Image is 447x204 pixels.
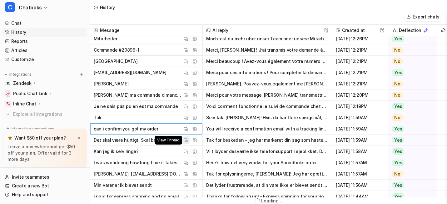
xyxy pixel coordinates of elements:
[7,144,82,162] p: Leave a review and get $50 off your plan. Offer valid for 3 more days.
[388,168,433,180] button: No
[13,90,47,97] p: Public Chat Link
[6,81,10,85] img: Zendesk
[13,101,36,107] p: Inline Chat
[392,182,404,188] span: Yes
[2,55,87,64] a: Customize
[2,37,87,46] a: Reports
[13,80,32,86] p: Zendesk
[206,89,328,101] button: Merci pour votre message. [PERSON_NAME] transmettre votre demande à un agent afin qu’il puisse vé...
[388,78,433,89] button: No
[388,112,433,123] button: No
[335,25,385,36] span: Created at
[92,25,200,36] span: Message
[335,191,385,202] span: [DATE] 11:44AM
[335,168,385,180] span: [DATE] 11:57AM
[206,101,328,112] button: Voici comment fonctionne le suivi de commande chez SOUNDBOKS : - Dès que nous expédions votre com...
[335,44,385,56] span: [DATE] 12:21PM
[388,180,433,191] button: Yes
[206,123,328,135] button: You will receive a confirmation email with a tracking link as soon as we ship your order. If you ...
[94,33,117,44] p: Mitarbeiter
[94,180,152,191] p: Min varer er ik blevet sendt
[388,146,433,157] button: Yes
[335,67,385,78] span: [DATE] 12:21PM
[392,137,404,143] span: Yes
[206,78,328,89] button: [PERSON_NAME]. Pouvez-vous également me [PERSON_NAME] : - Votre adresse e-mail utilisée pour la c...
[392,126,404,132] span: Yes
[206,146,328,157] button: Vi tilbyder desværre ikke telefonsupport i øjeblikket. Du vil blive kontaktet af en medarbejder p...
[392,92,403,98] span: No
[206,135,328,146] button: Tak for beskeden – jeg har markeret din sag som hasteopgave og givet besked om, at du skal bruge ...
[2,190,87,199] a: Help and support
[5,2,15,12] span: C
[392,148,404,155] span: Yes
[335,157,385,168] span: [DATE] 11:57AM
[205,25,329,36] span: AI reply
[2,19,87,28] a: Chat
[206,67,328,78] button: Merci pour ces informations ! Pour compléter la demande, pouvez-vous me préciser : - Le pays de l...
[392,58,403,64] span: No
[2,46,87,55] a: Articles
[335,78,385,89] span: [DATE] 12:21PM
[388,191,433,202] button: Yes
[5,111,11,117] img: explore all integrations
[4,72,8,77] img: expand menu
[94,112,102,123] p: Tak
[13,109,85,119] span: Explore all integrations
[6,102,10,106] img: Inline Chat
[335,33,385,44] span: [DATE] 12:26PM
[392,193,404,200] span: Yes
[94,89,182,101] p: [PERSON_NAME] ma commande dimanche mais je n'ai pas reçu le 2ème mail de suivi de commande
[2,71,33,78] button: Integrations
[388,157,433,168] button: Yes
[2,181,87,190] a: Create a new Bot
[335,135,385,146] span: [DATE] 11:59AM
[94,168,182,180] p: [PERSON_NAME], [EMAIL_ADDRESS][DOMAIN_NAME], [GEOGRAPHIC_DATA] , 28727-4
[94,146,139,157] p: Kan jeg ik selv ringe?
[94,135,182,146] p: Det skal være hurtigt. Skal bruge den på lørdag
[335,146,385,157] span: [DATE] 11:58AM
[94,191,179,202] p: i paid for express shipping and no email
[182,136,190,144] button: View Thread
[388,33,433,44] button: Yes
[40,144,49,149] a: here
[11,126,54,132] p: Integration suggestions
[335,56,385,67] span: [DATE] 12:21PM
[94,67,166,78] p: [EMAIL_ADDRESS][DOMAIN_NAME]
[6,92,10,95] img: Public Chat Link
[335,112,385,123] span: [DATE] 11:59AM
[392,171,403,177] span: No
[335,89,385,101] span: [DATE] 12:20PM
[388,56,433,67] button: No
[392,47,403,53] span: No
[388,67,433,78] button: Yes
[2,110,87,119] a: Explore all integrations
[388,89,433,101] button: No
[206,191,328,202] button: Thanks for following up! - Express shipping for your Soundboks 4 usually means 1-2 business days ...
[206,180,328,191] button: Det lyder frustrerende, at din vare ikke er blevet sendt endnu. - Normalt modtager du en mail med...
[392,69,404,76] span: Yes
[392,36,404,42] span: Yes
[388,123,433,135] button: Yes
[392,81,403,87] span: No
[206,112,328,123] button: Selv tak, [PERSON_NAME]! Hvis du har flere spørgsmål, er du altid velkommen til at skrive her. Vi...
[206,56,328,67] button: Merci beaucoup ! Avez-vous également votre numéro de commande sous la main ? Si oui, merci de me ...
[388,135,433,146] button: Yes
[94,44,139,56] p: Commande #20896-1
[94,123,158,135] p: can i confirm you got my order
[2,28,87,37] a: History
[94,101,178,112] p: Je ne sais pas pu en est ma commande
[155,136,182,145] span: View Thread
[261,197,282,204] div: Loading...
[335,180,385,191] span: [DATE] 11:56AM
[206,44,328,56] button: Merci, [PERSON_NAME] ! J’ai transmis votre demande à notre équipe. Un agent va vous contacter par...
[335,101,385,112] span: [DATE] 12:19PM
[399,25,421,36] h2: Deflection
[100,4,115,11] div: History
[392,160,404,166] span: Yes
[392,103,404,110] span: Yes
[392,115,403,121] span: No
[388,101,433,112] button: Yes
[335,123,385,135] span: [DATE] 11:59AM
[94,56,137,67] p: [GEOGRAPHIC_DATA]
[77,136,81,140] img: x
